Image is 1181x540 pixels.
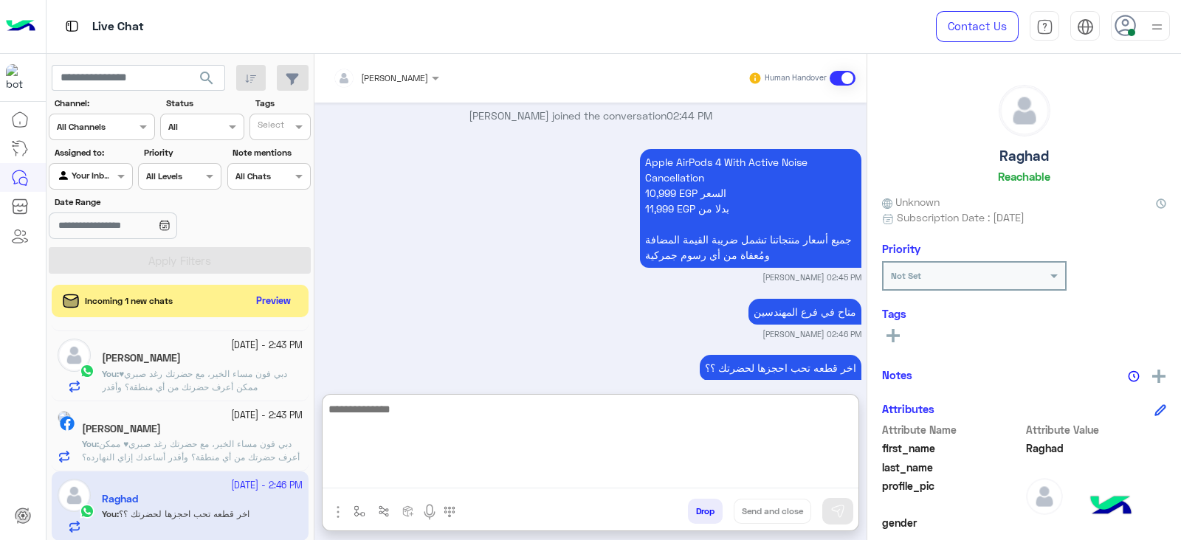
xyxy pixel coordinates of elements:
img: hulul-logo.png [1085,481,1137,533]
span: You [82,438,97,449]
small: [PERSON_NAME] 02:46 PM [762,328,861,340]
small: [PERSON_NAME] 02:45 PM [762,271,861,283]
label: Tags [255,97,309,110]
span: Attribute Name [882,422,1023,437]
img: make a call [444,506,455,518]
h6: Reachable [998,170,1050,183]
img: Trigger scenario [378,505,390,517]
div: Select [255,118,284,135]
span: first_name [882,440,1023,456]
img: send message [830,504,845,519]
img: defaultAdmin.png [1026,478,1063,515]
h5: Ahmed Ali [82,423,161,435]
span: last_name [882,460,1023,475]
p: 25/9/2025, 2:46 PM [700,355,861,381]
img: 1403182699927242 [6,64,32,91]
b: : [102,368,119,379]
h5: Raghad [999,148,1049,165]
img: defaultAdmin.png [58,339,91,372]
label: Date Range [55,195,220,209]
img: create order [402,505,414,517]
p: Live Chat [92,17,144,37]
img: notes [1128,370,1140,382]
button: Apply Filters [49,247,311,274]
img: send attachment [329,503,347,521]
img: tab [63,17,81,35]
span: Attribute Value [1026,422,1167,437]
b: Not Set [891,270,921,281]
p: 25/9/2025, 2:45 PM [640,149,861,268]
img: WhatsApp [80,364,94,378]
h6: Priority [882,242,920,255]
label: Status [166,97,242,110]
button: create order [396,499,421,523]
small: [DATE] - 2:43 PM [231,409,303,423]
label: Priority [144,146,220,159]
button: select flow [348,499,372,523]
span: profile_pic [882,478,1023,512]
span: search [198,69,216,87]
a: tab [1030,11,1059,42]
img: profile [1148,18,1166,36]
img: tab [1036,18,1053,35]
span: Unknown [882,194,940,210]
img: Logo [6,11,35,42]
h6: Attributes [882,402,934,415]
label: Channel: [55,97,154,110]
img: tab [1077,18,1094,35]
h6: Notes [882,368,912,381]
img: picture [58,411,71,424]
small: Human Handover [765,72,827,84]
span: Incoming 1 new chats [85,294,173,308]
span: 02:44 PM [667,109,712,122]
h6: Tags [882,307,1166,320]
img: send voice note [421,503,438,521]
h5: Sheif Eldeep [102,352,181,364]
span: null [1026,515,1167,530]
span: دبي فون مساء الخير، مع حضرتك رغد صبري♥ ممكن أعرف حضرتك من أي منطقة؟ وأقدر أساعدك إزاي النهارده؟ [82,438,300,463]
span: gender [882,515,1023,530]
label: Assigned to: [55,146,131,159]
label: Note mentions [233,146,309,159]
span: [PERSON_NAME] [361,72,428,83]
button: Drop [688,499,723,524]
small: [DATE] - 2:43 PM [231,339,303,353]
p: 25/9/2025, 2:46 PM [748,299,861,325]
button: search [189,65,225,97]
span: Subscription Date : [DATE] [897,210,1025,225]
span: Raghad [1026,440,1167,456]
button: Preview [250,291,297,312]
span: دبي فون مساء الخير، مع حضرتك رغد صبري♥ ممكن أعرف حضرتك من أي منطقة؟ وأقدر أساعدك إزاي النهارده؟ [102,368,287,406]
img: add [1152,370,1165,383]
img: select flow [354,505,365,517]
p: [PERSON_NAME] joined the conversation [320,108,861,123]
b: : [82,438,99,449]
button: Trigger scenario [372,499,396,523]
button: Send and close [734,499,811,524]
span: You [102,368,117,379]
img: Facebook [60,416,75,431]
a: Contact Us [936,11,1019,42]
img: defaultAdmin.png [999,86,1050,136]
